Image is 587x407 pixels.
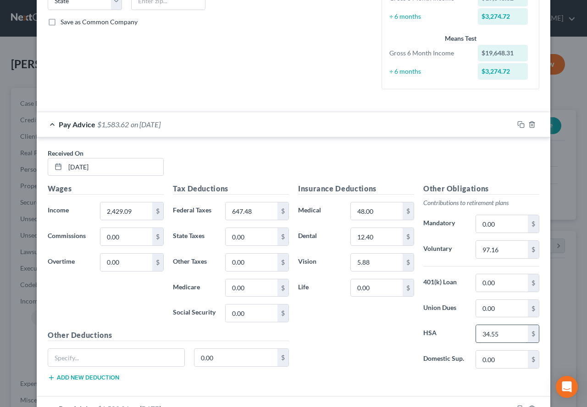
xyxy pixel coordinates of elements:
div: $ [528,241,539,258]
div: $ [277,304,288,322]
input: 0.00 [226,228,277,245]
input: 0.00 [476,325,528,342]
div: $ [528,351,539,368]
label: Mandatory [419,215,471,233]
label: Medicare [168,279,221,297]
div: $ [528,300,539,317]
input: MM/DD/YYYY [65,158,163,176]
label: Vision [293,253,346,271]
button: Add new deduction [48,374,119,381]
span: Pay Advice [59,120,95,129]
label: 401(k) Loan [419,274,471,292]
div: $3,274.72 [478,8,528,25]
div: $ [152,254,163,271]
input: 0.00 [100,254,152,271]
label: Life [293,279,346,297]
div: Open Intercom Messenger [556,376,578,398]
div: $ [528,325,539,342]
div: $ [403,202,414,220]
label: Other Taxes [168,253,221,271]
label: Federal Taxes [168,202,221,220]
div: $ [528,215,539,233]
div: Gross 6 Month Income [385,49,473,58]
div: $ [277,349,288,366]
h5: Other Obligations [423,183,539,195]
input: 0.00 [476,241,528,258]
div: ÷ 6 months [385,12,473,21]
div: Means Test [389,34,532,43]
div: $ [152,228,163,245]
div: $ [403,279,414,297]
div: $ [403,254,414,271]
input: 0.00 [226,279,277,297]
span: Income [48,206,69,214]
div: $ [277,279,288,297]
span: on [DATE] [131,120,161,129]
input: 0.00 [476,300,528,317]
input: 0.00 [351,254,403,271]
input: 0.00 [476,215,528,233]
input: 0.00 [351,202,403,220]
span: Save as Common Company [61,18,138,26]
input: 0.00 [226,254,277,271]
h5: Insurance Deductions [298,183,414,195]
label: Union Dues [419,299,471,318]
div: $ [152,202,163,220]
label: Commissions [43,228,95,246]
input: 0.00 [476,351,528,368]
label: Social Security [168,304,221,322]
div: $19,648.31 [478,45,528,61]
span: $1,583.62 [97,120,129,129]
h5: Tax Deductions [173,183,289,195]
label: HSA [419,325,471,343]
p: Contributions to retirement plans [423,198,539,207]
input: 0.00 [226,304,277,322]
input: 0.00 [351,279,403,297]
input: 0.00 [100,228,152,245]
div: ÷ 6 months [385,67,473,76]
input: 0.00 [100,202,152,220]
span: Received On [48,149,83,157]
input: 0.00 [476,274,528,292]
div: $ [277,254,288,271]
div: $ [277,228,288,245]
label: Overtime [43,253,95,271]
div: $3,274.72 [478,63,528,80]
div: $ [528,274,539,292]
label: Medical [293,202,346,220]
div: $ [277,202,288,220]
h5: Wages [48,183,164,195]
input: 0.00 [351,228,403,245]
div: $ [403,228,414,245]
label: Domestic Sup. [419,350,471,369]
input: Specify... [48,349,184,366]
h5: Other Deductions [48,330,289,341]
label: Dental [293,228,346,246]
input: 0.00 [194,349,278,366]
label: Voluntary [419,240,471,259]
label: State Taxes [168,228,221,246]
input: 0.00 [226,202,277,220]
